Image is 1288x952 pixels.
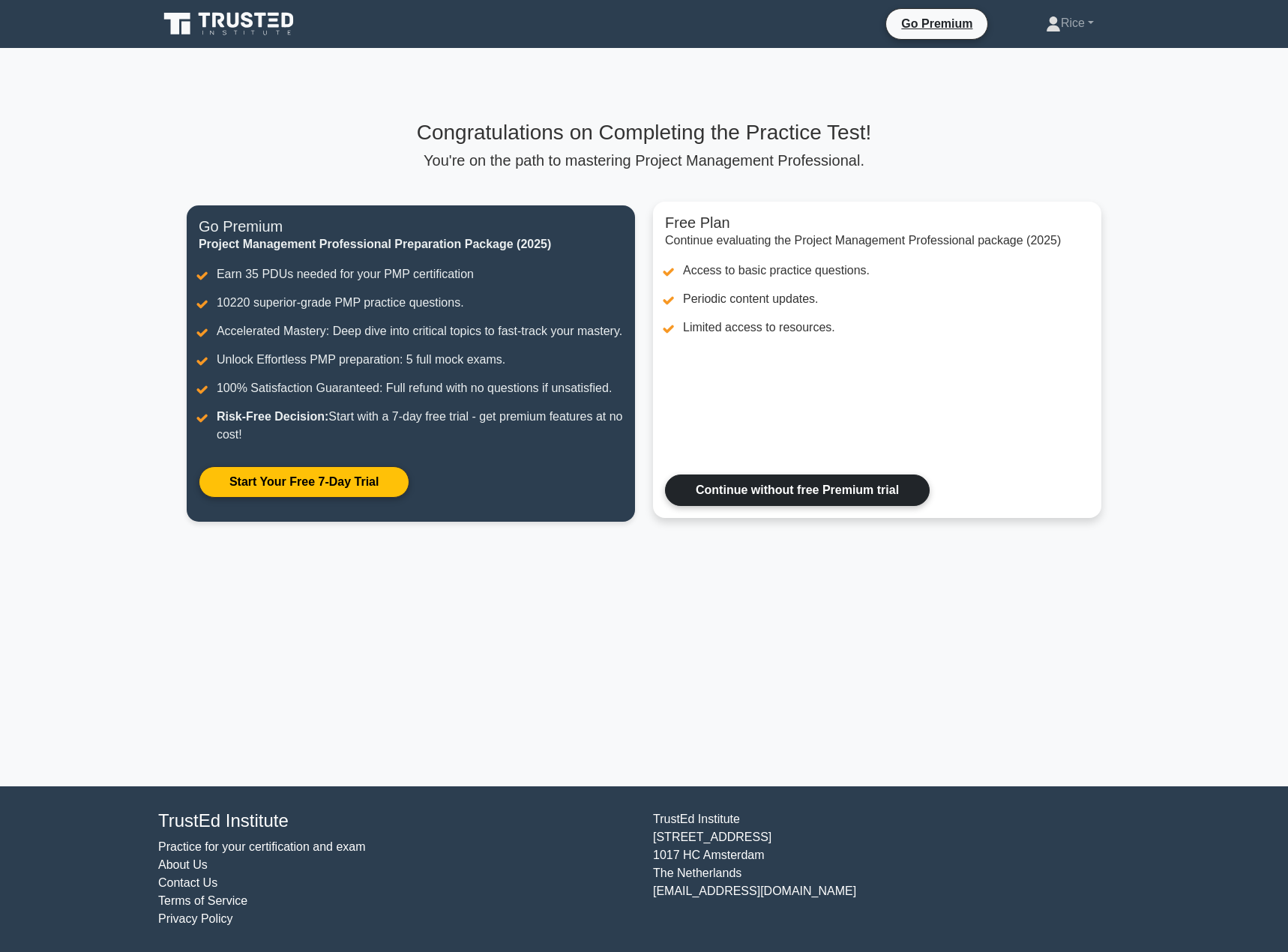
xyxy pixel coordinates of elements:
[158,876,217,889] a: Contact Us
[199,466,409,498] a: Start Your Free 7-Day Trial
[1010,8,1130,38] a: Rice
[158,810,635,832] h4: TrustEd Institute
[158,858,208,871] a: About Us
[187,120,1101,145] h3: Congratulations on Completing the Practice Test!
[158,840,366,853] a: Practice for your certification and exam
[158,894,247,907] a: Terms of Service
[187,151,1101,169] p: You're on the path to mastering Project Management Professional.
[665,475,930,506] a: Continue without free Premium trial
[892,14,981,33] a: Go Premium
[158,912,233,925] a: Privacy Policy
[644,810,1139,928] div: TrustEd Institute [STREET_ADDRESS] 1017 HC Amsterdam The Netherlands [EMAIL_ADDRESS][DOMAIN_NAME]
